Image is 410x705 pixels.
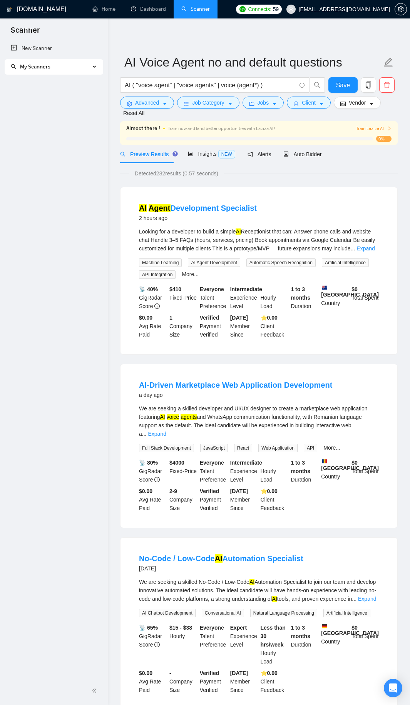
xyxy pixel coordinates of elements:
b: $0.00 [139,670,152,676]
div: Client Feedback [259,669,290,694]
span: JavaScript [200,444,228,452]
span: info-circle [300,83,305,88]
span: idcard [340,101,346,107]
span: user [288,7,294,12]
div: Experience Level [229,458,259,484]
span: Train now and land better opportunities with Laziza AI ! [168,126,275,131]
span: search [11,64,16,69]
span: area-chart [188,151,193,157]
span: Insights [188,151,235,157]
span: bars [184,101,189,107]
a: More... [323,445,340,451]
b: Intermediate [230,460,262,466]
mark: voice [167,414,179,420]
div: Avg Rate Paid [137,313,168,339]
img: 🇦🇺 [322,285,327,290]
button: setting [395,3,407,15]
b: Everyone [200,460,224,466]
b: $15 - $38 [169,625,192,631]
div: Total Spent [350,623,380,666]
b: ⭐️ 0.00 [261,488,278,494]
span: robot [283,152,289,157]
span: info-circle [154,642,160,647]
b: 📡 80% [139,460,158,466]
span: Full Stack Development [139,444,194,452]
mark: AI [272,596,277,602]
b: $ 0 [351,625,358,631]
span: React [234,444,252,452]
span: caret-down [369,101,374,107]
a: More... [182,271,199,277]
div: Avg Rate Paid [137,487,168,512]
button: folderJobscaret-down [243,97,284,109]
a: homeHome [92,6,115,12]
span: Auto Bidder [283,151,321,157]
b: ⭐️ 0.00 [261,315,278,321]
img: logo [7,3,12,16]
div: We are seeking a skilled No-Code / Low-Code Automation Specialist to join our team and develop in... [139,578,379,603]
span: setting [395,6,407,12]
a: AI-Driven Marketplace Web Application Development [139,381,332,389]
b: [DATE] [230,670,248,676]
span: search [310,82,325,88]
div: Member Since [229,487,259,512]
li: New Scanner [5,41,103,56]
div: a day ago [139,390,332,400]
input: Scanner name... [124,53,382,72]
div: Payment Verified [198,669,229,694]
a: Expand [148,431,166,437]
b: ⭐️ 0.00 [261,670,278,676]
span: info-circle [154,477,160,482]
a: No-Code / Low-CodeAIAutomation Specialist [139,554,303,563]
span: right [387,126,392,131]
span: Artificial Intelligence [323,609,370,617]
span: Machine Learning [139,258,182,267]
button: barsJob Categorycaret-down [177,97,239,109]
span: AI Chatbot Development [139,609,196,617]
b: $ 0 [351,286,358,292]
div: Looking for a developer to build a simple Receptionist that can: Answer phone calls and website c... [139,227,379,253]
b: Expert [230,625,247,631]
div: Fixed-Price [168,285,198,310]
b: $ 4000 [169,460,184,466]
div: Payment Verified [198,487,229,512]
a: Reset All [123,109,144,117]
span: ... [142,431,147,437]
span: Job Category [192,98,224,107]
span: info-circle [154,303,160,309]
span: double-left [92,687,99,695]
div: Hourly Load [259,458,290,484]
div: GigRadar Score [137,623,168,666]
div: Talent Preference [198,623,229,666]
span: Advanced [135,98,159,107]
b: 2-9 [169,488,177,494]
div: Experience Level [229,623,259,666]
mark: AI [215,554,223,563]
b: [GEOGRAPHIC_DATA] [321,623,379,636]
div: Talent Preference [198,285,229,310]
b: Less than 30 hrs/week [261,625,286,648]
span: copy [361,82,376,88]
div: 2 hours ago [139,213,257,223]
span: Artificial Intelligence [322,258,369,267]
span: Alerts [248,151,271,157]
a: Expand [358,596,376,602]
span: 0% [376,136,392,142]
span: Jobs [258,98,269,107]
b: - [261,286,263,292]
img: upwork-logo.png [239,6,246,12]
span: user [293,101,299,107]
span: Natural Language Processing [250,609,317,617]
span: folder [249,101,254,107]
span: Client [302,98,316,107]
b: [DATE] [230,488,248,494]
span: Conversational AI [202,609,244,617]
span: caret-down [228,101,233,107]
b: 1 to 3 months [291,286,310,301]
mark: AI [139,204,147,212]
a: setting [395,6,407,12]
div: Duration [289,623,320,666]
span: Scanner [5,25,46,41]
mark: Agent [149,204,171,212]
span: API [304,444,317,452]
